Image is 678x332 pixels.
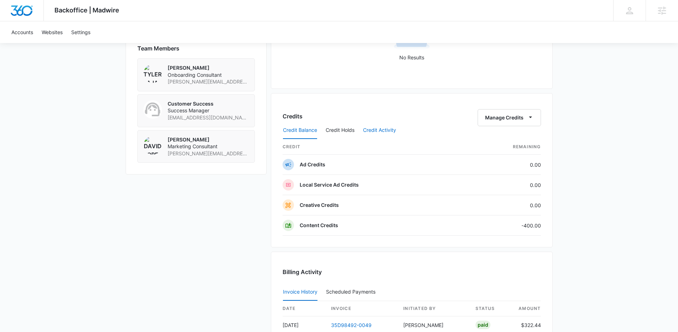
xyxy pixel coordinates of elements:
[513,301,541,316] th: amount
[470,301,513,316] th: status
[137,44,179,53] span: Team Members
[475,321,490,329] div: Paid
[466,215,541,236] td: -400.00
[283,268,541,276] h3: Billing Activity
[300,161,325,168] p: Ad Credits
[283,122,317,139] button: Credit Balance
[168,78,249,85] span: [PERSON_NAME][EMAIL_ADDRESS][PERSON_NAME][DOMAIN_NAME]
[168,71,249,79] span: Onboarding Consultant
[283,301,325,316] th: date
[168,100,249,107] p: Customer Success
[326,289,378,294] div: Scheduled Payments
[7,21,37,43] a: Accounts
[466,155,541,175] td: 0.00
[168,64,249,71] p: [PERSON_NAME]
[283,112,303,121] h3: Credits
[143,64,162,83] img: Tyler Pajak
[54,6,119,14] span: Backoffice | Madwire
[466,139,541,155] th: Remaining
[283,139,466,155] th: credit
[466,175,541,195] td: 0.00
[37,21,67,43] a: Websites
[326,122,354,139] button: Credit Holds
[478,109,541,126] button: Manage Credits
[168,136,249,143] p: [PERSON_NAME]
[168,107,249,114] span: Success Manager
[143,136,162,155] img: David Korecki
[143,100,162,119] img: Customer Success
[168,114,249,121] span: [EMAIL_ADDRESS][DOMAIN_NAME]
[331,322,372,328] a: 35D98492-0049
[300,181,359,188] p: Local Service Ad Credits
[398,301,469,316] th: Initiated By
[325,301,398,316] th: invoice
[300,202,339,209] p: Creative Credits
[283,54,541,61] p: No Results
[168,143,249,150] span: Marketing Consultant
[466,195,541,215] td: 0.00
[168,150,249,157] span: [PERSON_NAME][EMAIL_ADDRESS][PERSON_NAME][DOMAIN_NAME]
[300,222,338,229] p: Content Credits
[67,21,95,43] a: Settings
[363,122,396,139] button: Credit Activity
[283,284,317,301] button: Invoice History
